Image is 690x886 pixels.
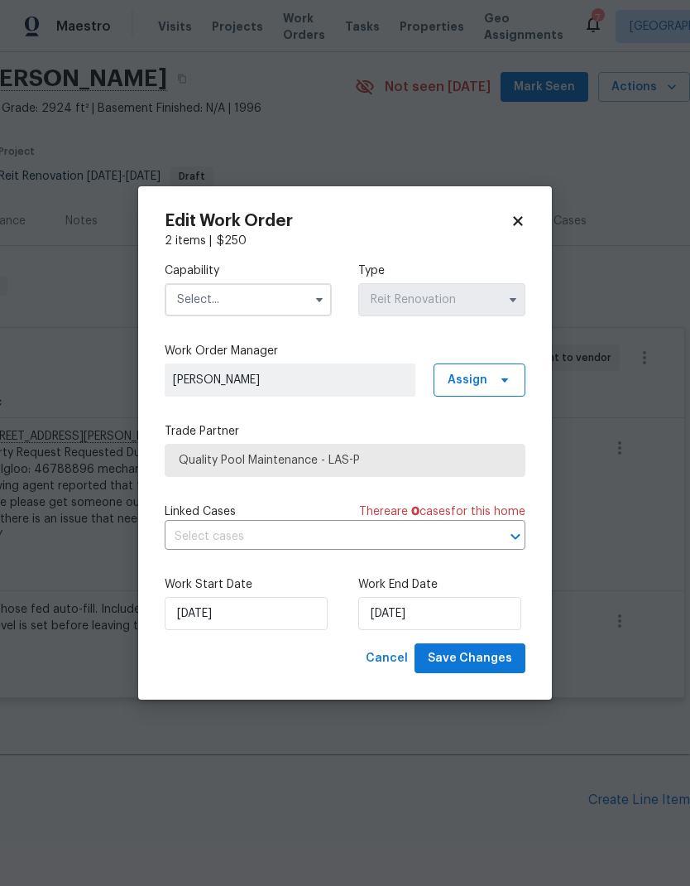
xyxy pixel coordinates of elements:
[358,597,521,630] input: M/D/YYYY
[358,262,525,279] label: Type
[165,576,332,593] label: Work Start Date
[411,506,419,518] span: 0
[359,503,525,520] span: There are case s for this home
[504,525,527,548] button: Open
[165,524,479,550] input: Select cases
[358,283,525,316] input: Select...
[358,576,525,593] label: Work End Date
[165,262,332,279] label: Capability
[503,290,523,310] button: Show options
[173,372,407,388] span: [PERSON_NAME]
[179,452,511,469] span: Quality Pool Maintenance - LAS-P
[165,283,332,316] input: Select...
[309,290,329,310] button: Show options
[217,235,247,247] span: $ 250
[165,423,525,440] label: Trade Partner
[165,597,328,630] input: M/D/YYYY
[165,503,236,520] span: Linked Cases
[165,213,510,229] h2: Edit Work Order
[428,648,512,669] span: Save Changes
[165,343,525,359] label: Work Order Manager
[366,648,408,669] span: Cancel
[165,233,525,249] div: 2 items |
[414,643,525,674] button: Save Changes
[448,372,487,388] span: Assign
[359,643,414,674] button: Cancel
